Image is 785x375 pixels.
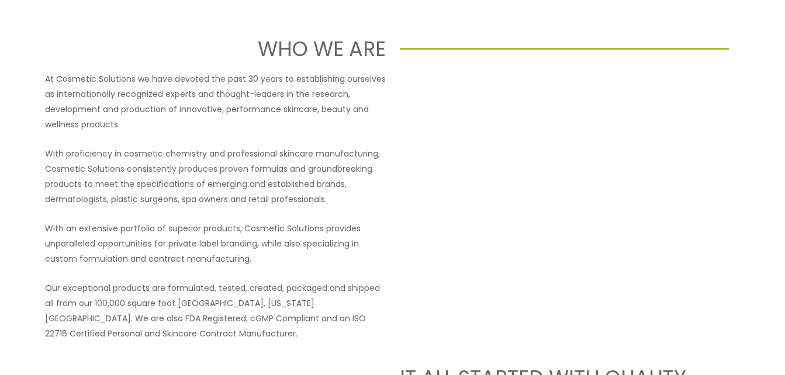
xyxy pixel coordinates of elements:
h1: WHO WE ARE [56,34,386,63]
iframe: Get to know Cosmetic Solutions Private Label Skin Care [400,71,741,263]
p: With proficiency in cosmetic chemistry and professional skincare manufacturing, Cosmetic Solution... [45,146,386,207]
p: With an extensive portfolio of superior products, Cosmetic Solutions provides unparalleled opport... [45,221,386,266]
p: Our exceptional products are formulated, tested, created, packaged and shipped all from our 100,0... [45,280,386,341]
p: At Cosmetic Solutions we have devoted the past 30 years to establishing ourselves as internationa... [45,71,386,132]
